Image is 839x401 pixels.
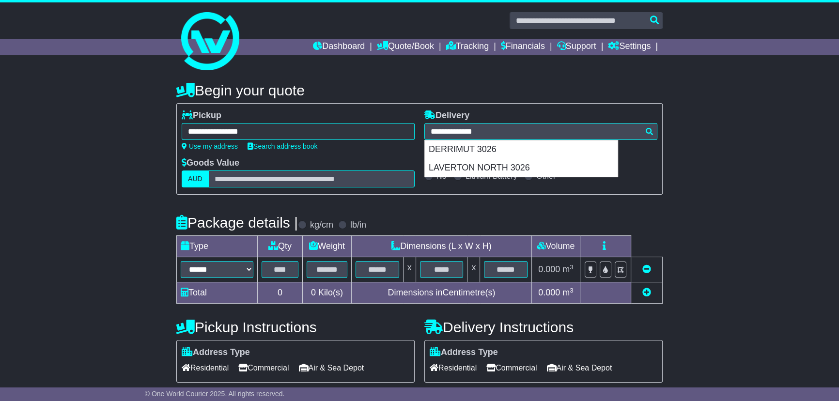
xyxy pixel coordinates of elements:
h4: Delivery Instructions [424,319,663,335]
span: m [562,288,574,297]
label: Goods Value [182,158,239,169]
span: Air & Sea Depot [547,360,612,375]
a: Quote/Book [377,39,434,55]
td: Dimensions in Centimetre(s) [351,282,531,304]
a: Financials [501,39,545,55]
a: Remove this item [642,264,651,274]
span: © One World Courier 2025. All rights reserved. [145,390,285,398]
sup: 3 [570,287,574,294]
td: Dimensions (L x W x H) [351,236,531,257]
div: DERRIMUT 3026 [425,140,618,159]
a: Support [557,39,596,55]
td: Kilo(s) [303,282,352,304]
a: Use my address [182,142,238,150]
td: 0 [258,282,303,304]
span: Commercial [486,360,537,375]
td: Qty [258,236,303,257]
a: Settings [608,39,651,55]
span: m [562,264,574,274]
a: Dashboard [313,39,365,55]
label: Address Type [182,347,250,358]
span: 0 [311,288,316,297]
span: Residential [182,360,229,375]
span: Commercial [238,360,289,375]
label: Delivery [424,110,469,121]
h4: Pickup Instructions [176,319,415,335]
td: Volume [531,236,580,257]
span: 0.000 [538,288,560,297]
span: 0.000 [538,264,560,274]
td: x [467,257,480,282]
span: Air & Sea Depot [299,360,364,375]
sup: 3 [570,263,574,271]
td: Total [177,282,258,304]
label: kg/cm [310,220,333,231]
a: Search address book [248,142,317,150]
td: x [403,257,416,282]
span: Residential [430,360,477,375]
label: Pickup [182,110,221,121]
a: Tracking [446,39,489,55]
label: Address Type [430,347,498,358]
h4: Package details | [176,215,298,231]
typeahead: Please provide city [424,123,657,140]
a: Add new item [642,288,651,297]
td: Weight [303,236,352,257]
td: Type [177,236,258,257]
label: AUD [182,170,209,187]
div: LAVERTON NORTH 3026 [425,159,618,177]
label: lb/in [350,220,366,231]
h4: Begin your quote [176,82,663,98]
